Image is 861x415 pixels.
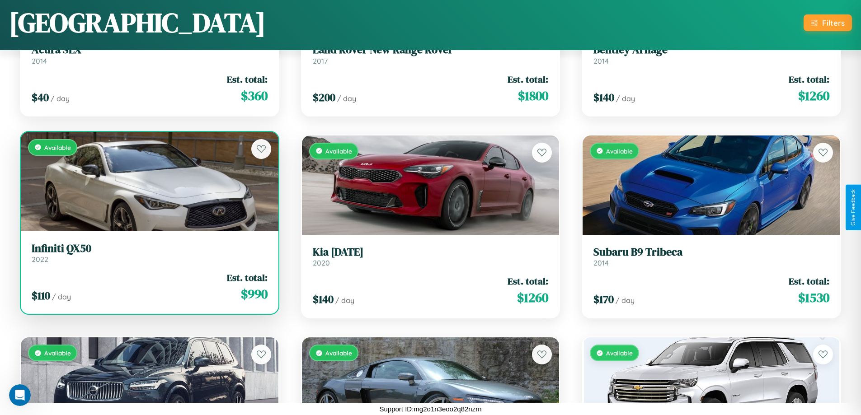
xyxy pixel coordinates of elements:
[9,384,31,406] iframe: Intercom live chat
[789,275,829,288] span: Est. total:
[593,43,829,56] h3: Bentley Arnage
[335,296,354,305] span: / day
[337,94,356,103] span: / day
[9,4,266,41] h1: [GEOGRAPHIC_DATA]
[804,14,852,31] button: Filters
[227,271,268,284] span: Est. total:
[44,349,71,357] span: Available
[313,90,335,105] span: $ 200
[606,349,633,357] span: Available
[241,285,268,303] span: $ 990
[32,43,268,56] h3: Acura SLX
[313,292,334,307] span: $ 140
[508,275,548,288] span: Est. total:
[32,43,268,65] a: Acura SLX2014
[616,94,635,103] span: / day
[517,289,548,307] span: $ 1260
[789,73,829,86] span: Est. total:
[593,258,609,267] span: 2014
[313,246,549,268] a: Kia [DATE]2020
[313,43,549,65] a: Land Rover New Range Rover2017
[593,56,609,65] span: 2014
[313,56,328,65] span: 2017
[32,288,50,303] span: $ 110
[593,246,829,268] a: Subaru B9 Tribeca2014
[51,94,70,103] span: / day
[616,296,635,305] span: / day
[798,289,829,307] span: $ 1530
[325,147,352,155] span: Available
[241,87,268,105] span: $ 360
[380,403,482,415] p: Support ID: mg2o1n3eoo2q82nzrn
[822,18,845,28] div: Filters
[44,144,71,151] span: Available
[508,73,548,86] span: Est. total:
[593,90,614,105] span: $ 140
[313,246,549,259] h3: Kia [DATE]
[227,73,268,86] span: Est. total:
[593,292,614,307] span: $ 170
[606,147,633,155] span: Available
[32,242,268,264] a: Infiniti QX502022
[518,87,548,105] span: $ 1800
[32,255,48,264] span: 2022
[798,87,829,105] span: $ 1260
[313,43,549,56] h3: Land Rover New Range Rover
[313,258,330,267] span: 2020
[593,43,829,65] a: Bentley Arnage2014
[32,242,268,255] h3: Infiniti QX50
[850,189,856,226] div: Give Feedback
[593,246,829,259] h3: Subaru B9 Tribeca
[32,56,47,65] span: 2014
[32,90,49,105] span: $ 40
[325,349,352,357] span: Available
[52,292,71,301] span: / day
